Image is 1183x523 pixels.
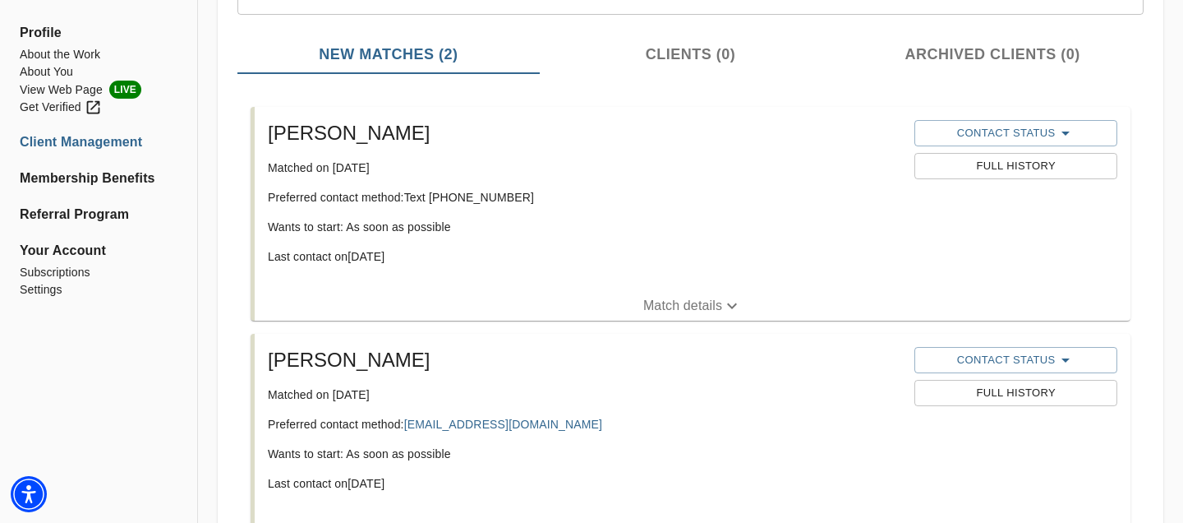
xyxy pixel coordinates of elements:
span: LIVE [109,81,141,99]
p: Matched on [DATE] [268,386,901,403]
p: Match details [643,296,722,316]
span: Your Account [20,241,177,261]
p: Preferred contact method: Text [PHONE_NUMBER] [268,189,901,206]
h5: [PERSON_NAME] [268,120,901,146]
h5: [PERSON_NAME] [268,347,901,373]
button: Full History [914,153,1116,179]
span: Clients (0) [550,44,832,66]
a: View Web PageLIVE [20,81,177,99]
p: Wants to start: As soon as possible [268,219,901,235]
a: Referral Program [20,205,177,224]
span: Contact Status [923,350,1108,370]
span: Profile [20,23,177,43]
p: Preferred contact method: [268,416,901,433]
a: Get Verified [20,99,177,116]
button: Full History [914,380,1116,406]
p: Last contact on [DATE] [268,475,901,492]
span: New Matches (2) [247,44,530,66]
button: Contact Status [914,120,1116,146]
div: Accessibility Menu [11,476,47,512]
a: [EMAIL_ADDRESS][DOMAIN_NAME] [404,418,602,431]
span: Archived Clients (0) [851,44,1134,66]
a: Subscriptions [20,264,177,281]
span: Full History [923,384,1108,403]
a: Client Management [20,132,177,152]
p: Last contact on [DATE] [268,248,901,265]
span: Full History [923,157,1108,176]
a: Membership Benefits [20,169,177,188]
p: Matched on [DATE] [268,160,901,176]
a: Settings [20,281,177,299]
li: View Web Page [20,81,177,99]
button: Contact Status [914,347,1116,373]
div: Get Verified [20,99,102,116]
button: Match details [255,291,1130,321]
a: About the Work [20,46,177,63]
span: Contact Status [923,123,1108,143]
p: Wants to start: As soon as possible [268,446,901,462]
a: About You [20,63,177,81]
